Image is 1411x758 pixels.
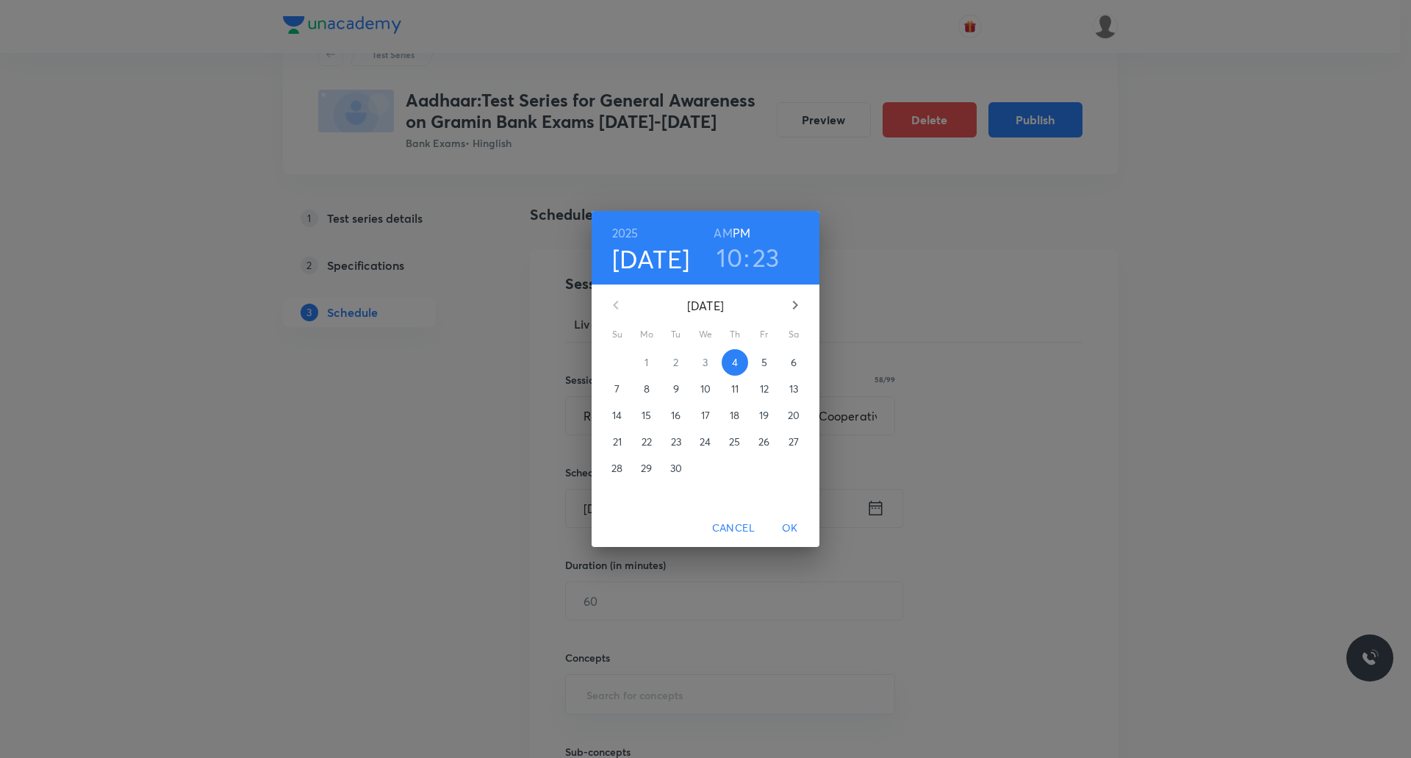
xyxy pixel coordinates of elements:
[761,355,767,370] p: 5
[722,376,748,402] button: 11
[722,327,748,342] span: Th
[732,355,738,370] p: 4
[717,242,742,273] button: 10
[663,327,689,342] span: Tu
[701,408,710,423] p: 17
[700,435,711,449] p: 24
[612,223,639,243] button: 2025
[692,402,719,429] button: 17
[780,402,807,429] button: 20
[611,461,622,476] p: 28
[604,376,631,402] button: 7
[633,376,660,402] button: 8
[751,429,778,455] button: 26
[753,242,780,273] button: 23
[744,242,750,273] h3: :
[604,455,631,482] button: 28
[729,435,740,449] p: 25
[633,429,660,455] button: 22
[663,402,689,429] button: 16
[604,327,631,342] span: Su
[633,455,660,482] button: 29
[614,382,620,396] p: 7
[633,402,660,429] button: 15
[633,327,660,342] span: Mo
[670,461,682,476] p: 30
[692,327,719,342] span: We
[789,382,798,396] p: 13
[722,349,748,376] button: 4
[700,382,711,396] p: 10
[789,435,799,449] p: 27
[751,349,778,376] button: 5
[663,376,689,402] button: 9
[772,519,808,537] span: OK
[604,429,631,455] button: 21
[604,402,631,429] button: 14
[642,435,652,449] p: 22
[751,376,778,402] button: 12
[641,461,652,476] p: 29
[751,402,778,429] button: 19
[612,408,622,423] p: 14
[722,429,748,455] button: 25
[759,408,769,423] p: 19
[780,429,807,455] button: 27
[692,376,719,402] button: 10
[706,515,761,542] button: Cancel
[644,382,650,396] p: 8
[613,435,622,449] p: 21
[612,243,690,274] button: [DATE]
[791,355,797,370] p: 6
[712,519,755,537] span: Cancel
[663,429,689,455] button: 23
[633,297,778,315] p: [DATE]
[780,376,807,402] button: 13
[760,382,769,396] p: 12
[731,382,739,396] p: 11
[751,327,778,342] span: Fr
[714,223,732,243] button: AM
[692,429,719,455] button: 24
[671,435,681,449] p: 23
[780,327,807,342] span: Sa
[722,402,748,429] button: 18
[780,349,807,376] button: 6
[788,408,800,423] p: 20
[733,223,750,243] button: PM
[663,455,689,482] button: 30
[766,515,814,542] button: OK
[671,408,681,423] p: 16
[673,382,679,396] p: 9
[758,435,769,449] p: 26
[730,408,739,423] p: 18
[642,408,651,423] p: 15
